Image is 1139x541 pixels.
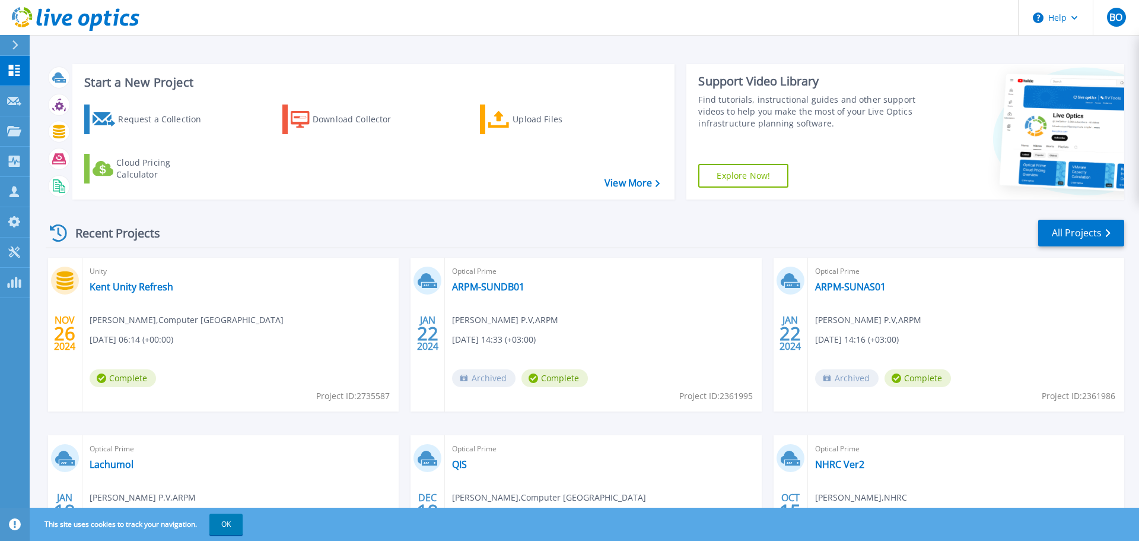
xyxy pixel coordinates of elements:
[54,328,75,338] span: 26
[815,458,864,470] a: NHRC Ver2
[698,164,788,188] a: Explore Now!
[90,281,173,293] a: Kent Unity Refresh
[698,74,921,89] div: Support Video Library
[679,390,753,403] span: Project ID: 2361995
[452,265,754,278] span: Optical Prime
[417,506,438,516] span: 19
[416,489,439,533] div: DEC 2023
[521,369,588,387] span: Complete
[480,105,612,134] a: Upload Files
[815,333,899,346] span: [DATE] 14:16 (+03:00)
[90,442,392,455] span: Optical Prime
[53,312,76,355] div: NOV 2024
[815,314,921,327] span: [PERSON_NAME] P.V , ARPM
[513,107,607,131] div: Upload Files
[90,491,196,504] span: [PERSON_NAME] P.V , ARPM
[452,442,754,455] span: Optical Prime
[116,157,211,181] div: Cloud Pricing Calculator
[90,458,133,470] a: Lachumol
[313,107,408,131] div: Download Collector
[815,491,907,504] span: [PERSON_NAME] , NHRC
[815,281,886,293] a: ARPM-SUNAS01
[90,314,284,327] span: [PERSON_NAME] , Computer [GEOGRAPHIC_DATA]
[452,458,467,470] a: QIS
[605,178,660,189] a: View More
[815,369,879,387] span: Archived
[54,506,75,516] span: 19
[452,281,524,293] a: ARPM-SUNDB01
[84,76,660,89] h3: Start a New Project
[698,94,921,129] div: Find tutorials, instructional guides and other support videos to help you make the most of your L...
[815,442,1117,455] span: Optical Prime
[1109,12,1122,22] span: BO
[780,506,801,516] span: 15
[417,328,438,338] span: 22
[452,333,536,346] span: [DATE] 14:33 (+03:00)
[885,369,951,387] span: Complete
[1042,390,1115,403] span: Project ID: 2361986
[779,312,801,355] div: JAN 2024
[53,489,76,533] div: JAN 2024
[416,312,439,355] div: JAN 2024
[84,105,217,134] a: Request a Collection
[452,369,516,387] span: Archived
[84,154,217,184] a: Cloud Pricing Calculator
[452,314,558,327] span: [PERSON_NAME] P.V , ARPM
[90,265,392,278] span: Unity
[780,328,801,338] span: 22
[1038,220,1124,246] a: All Projects
[90,333,173,346] span: [DATE] 06:14 (+00:00)
[118,107,213,131] div: Request a Collection
[33,514,243,535] span: This site uses cookies to track your navigation.
[779,489,801,533] div: OCT 2023
[90,369,156,387] span: Complete
[452,491,646,504] span: [PERSON_NAME] , Computer [GEOGRAPHIC_DATA]
[316,390,390,403] span: Project ID: 2735587
[209,514,243,535] button: OK
[282,105,415,134] a: Download Collector
[46,219,176,248] div: Recent Projects
[815,265,1117,278] span: Optical Prime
